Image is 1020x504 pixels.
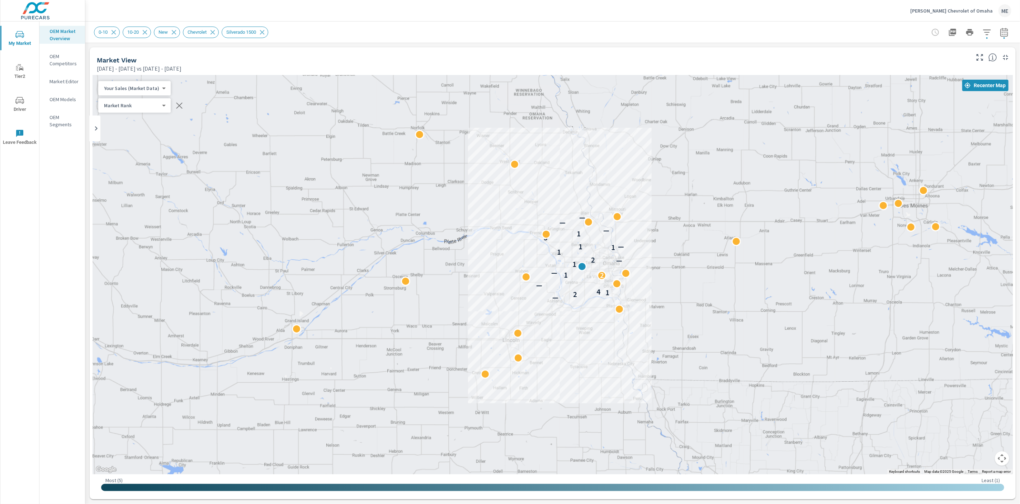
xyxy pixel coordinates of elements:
[3,96,37,114] span: Driver
[605,288,609,297] p: 1
[154,27,180,38] div: New
[183,27,219,38] div: Chevrolet
[3,30,37,48] span: My Market
[572,260,576,269] p: 1
[962,80,1009,91] button: Recenter Map
[557,248,561,256] p: 1
[591,256,595,264] p: 2
[98,85,165,92] div: Your Sales (Market Data)
[94,29,112,35] span: 0-10
[579,213,585,222] p: —
[603,226,609,235] p: —
[924,470,963,474] span: Map data ©2025 Google
[564,271,568,279] p: 1
[980,25,994,39] button: Apply Filters
[49,96,79,103] p: OEM Models
[552,293,558,302] p: —
[1000,52,1011,63] button: Minimize Widget
[98,102,165,109] div: Your Sales (Market Data)
[123,27,151,38] div: 10-20
[577,230,581,238] p: 1
[982,470,1011,474] a: Report a map error
[573,290,577,299] p: 2
[968,470,978,474] a: Terms (opens in new tab)
[988,53,997,62] span: Find the biggest opportunities in your market for your inventory. Understand by postal code where...
[596,288,600,296] p: 4
[3,129,37,147] span: Leave Feedback
[39,76,85,87] div: Market Editor
[600,271,604,280] p: 2
[94,27,120,38] div: 0-10
[49,53,79,67] p: OEM Competitors
[154,29,172,35] span: New
[998,4,1011,17] div: ME
[3,63,37,81] span: Tier2
[123,29,143,35] span: 10-20
[910,8,993,14] p: [PERSON_NAME] Chevrolet of Omaha
[551,269,557,277] p: —
[222,29,260,35] span: Silverado 1500
[544,234,548,242] p: 3
[39,26,85,44] div: OEM Market Overview
[536,281,542,290] p: —
[559,218,566,227] p: —
[105,477,123,484] p: Most ( 5 )
[183,29,211,35] span: Chevrolet
[963,25,977,39] button: Print Report
[579,242,582,251] p: 1
[39,94,85,105] div: OEM Models
[94,465,118,474] img: Google
[49,78,79,85] p: Market Editor
[889,469,920,474] button: Keyboard shortcuts
[997,25,1011,39] button: Select Date Range
[965,82,1006,89] span: Recenter Map
[94,465,118,474] a: Open this area in Google Maps (opens a new window)
[49,114,79,128] p: OEM Segments
[945,25,960,39] button: "Export Report to PDF"
[39,112,85,130] div: OEM Segments
[104,85,159,91] p: Your Sales (Market Data)
[97,56,137,64] h5: Market View
[616,256,622,265] p: —
[49,28,79,42] p: OEM Market Overview
[97,64,181,73] p: [DATE] - [DATE] vs [DATE] - [DATE]
[618,242,624,251] p: —
[611,243,615,252] p: 1
[982,477,1000,484] p: Least ( 1 )
[222,27,268,38] div: Silverado 1500
[39,51,85,69] div: OEM Competitors
[104,102,159,109] p: Market Rank
[974,52,986,63] button: Make Fullscreen
[0,22,39,154] div: nav menu
[995,451,1009,466] button: Map camera controls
